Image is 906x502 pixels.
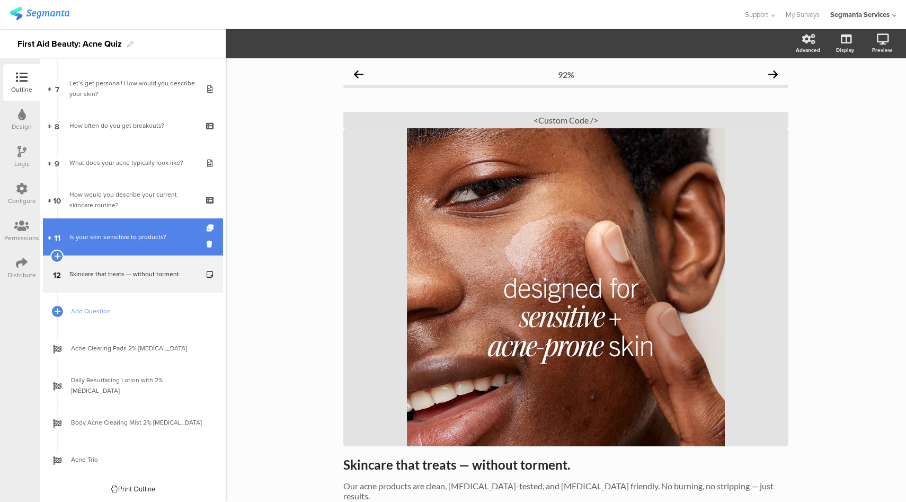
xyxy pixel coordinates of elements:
a: 10 How would you describe your current skincare routine? [43,181,223,218]
span: 10 [53,194,61,206]
i: Duplicate [207,225,216,232]
span: Support [745,10,768,20]
div: Outline [11,85,32,94]
div: Configure [8,196,36,206]
div: 92% [558,69,574,80]
div: First Aid Beauty: Acne Quiz [17,36,122,52]
div: Permissions [4,233,39,243]
div: Skincare that treats — without torment. [69,269,196,279]
div: Display [836,46,854,54]
span: 12 [53,268,61,280]
span: Add Question [71,306,207,316]
a: Acne Clearing Pads 2% [MEDICAL_DATA] [43,330,223,367]
div: What does your acne typically look like? [69,157,196,168]
div: How often do you get breakouts? [69,120,196,131]
span: 8 [55,120,59,131]
a: 11 Is your skin sensitive to products? [43,218,223,256]
img: segmanta logo [10,7,69,20]
div: Design [12,122,32,131]
div: Distribute [8,270,36,280]
i: Delete [207,239,216,249]
span: 9 [55,157,59,169]
a: Acne Trio [43,441,223,478]
strong: Skincare that treats — without torment. [343,457,570,472]
div: Advanced [796,46,820,54]
img: Skincare that treats — without torment. cover image [407,128,725,446]
span: Daily Resurfacing Lotion with 2% [MEDICAL_DATA] [71,375,207,396]
p: Our acne products are clean, [MEDICAL_DATA]-tested, and [MEDICAL_DATA] friendly. No burning, no s... [343,481,788,501]
div: Let’s get personal! How would you describe your skin? [69,78,196,99]
a: Body Acne Clearing Mist 2% [MEDICAL_DATA] [43,404,223,441]
div: Print Outline [111,484,155,494]
a: 8 How often do you get breakouts? [43,107,223,144]
a: Daily Resurfacing Lotion with 2% [MEDICAL_DATA] [43,367,223,404]
a: 7 Let’s get personal! How would you describe your skin? [43,70,223,107]
div: How would you describe your current skincare routine? [69,189,196,210]
div: Segmanta Services [830,10,890,20]
a: 12 Skincare that treats — without torment. [43,256,223,293]
span: 7 [55,83,59,94]
span: Acne Clearing Pads 2% [MEDICAL_DATA] [71,343,207,354]
div: Preview [872,46,892,54]
div: Logic [14,159,30,169]
a: 9 What does your acne typically look like? [43,144,223,181]
div: <Custom Code /> [343,112,788,128]
span: Acne Trio [71,454,207,465]
div: Is your skin sensitive to products? [69,232,196,242]
span: Body Acne Clearing Mist 2% [MEDICAL_DATA] [71,417,207,428]
span: 11 [54,231,60,243]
